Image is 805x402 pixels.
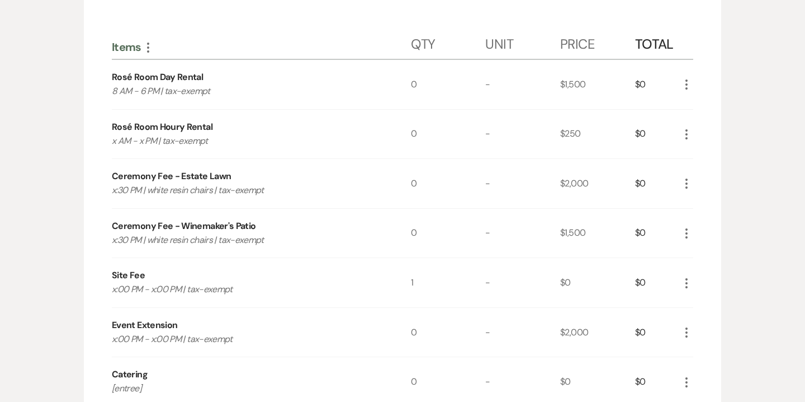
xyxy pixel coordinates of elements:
[411,25,486,59] div: Qty
[560,258,635,307] div: $0
[635,209,680,258] div: $0
[560,60,635,109] div: $1,500
[635,258,680,307] div: $0
[560,308,635,357] div: $2,000
[635,159,680,208] div: $0
[485,209,560,258] div: -
[635,110,680,159] div: $0
[485,308,560,357] div: -
[112,282,381,297] p: x:00 PM - x:00 PM | tax-exempt
[112,170,231,183] div: Ceremony Fee - Estate Lawn
[112,40,411,54] div: Items
[112,71,203,84] div: Rosé Room Day Rental
[112,134,381,148] p: x AM - x PM | tax-exempt
[411,258,486,307] div: 1
[112,183,381,198] p: x:30 PM | white resin chairs | tax-exempt
[112,233,381,247] p: x:30 PM | white resin chairs | tax-exempt
[485,258,560,307] div: -
[635,25,680,59] div: Total
[112,269,145,282] div: Site Fee
[112,120,212,134] div: Rosé Room Houry Rental
[112,219,256,233] div: Ceremony Fee - Winemaker's Patio
[112,319,177,332] div: Event Extension
[411,209,486,258] div: 0
[112,381,381,396] p: [entree]
[485,25,560,59] div: Unit
[485,159,560,208] div: -
[560,25,635,59] div: Price
[112,368,148,381] div: Catering
[411,60,486,109] div: 0
[112,332,381,347] p: x:00 PM - x:00 PM | tax-exempt
[485,60,560,109] div: -
[560,159,635,208] div: $2,000
[411,308,486,357] div: 0
[411,110,486,159] div: 0
[635,60,680,109] div: $0
[485,110,560,159] div: -
[560,209,635,258] div: $1,500
[560,110,635,159] div: $250
[635,308,680,357] div: $0
[112,84,381,99] p: 8 AM - 6 PM | tax-exempt
[411,159,486,208] div: 0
